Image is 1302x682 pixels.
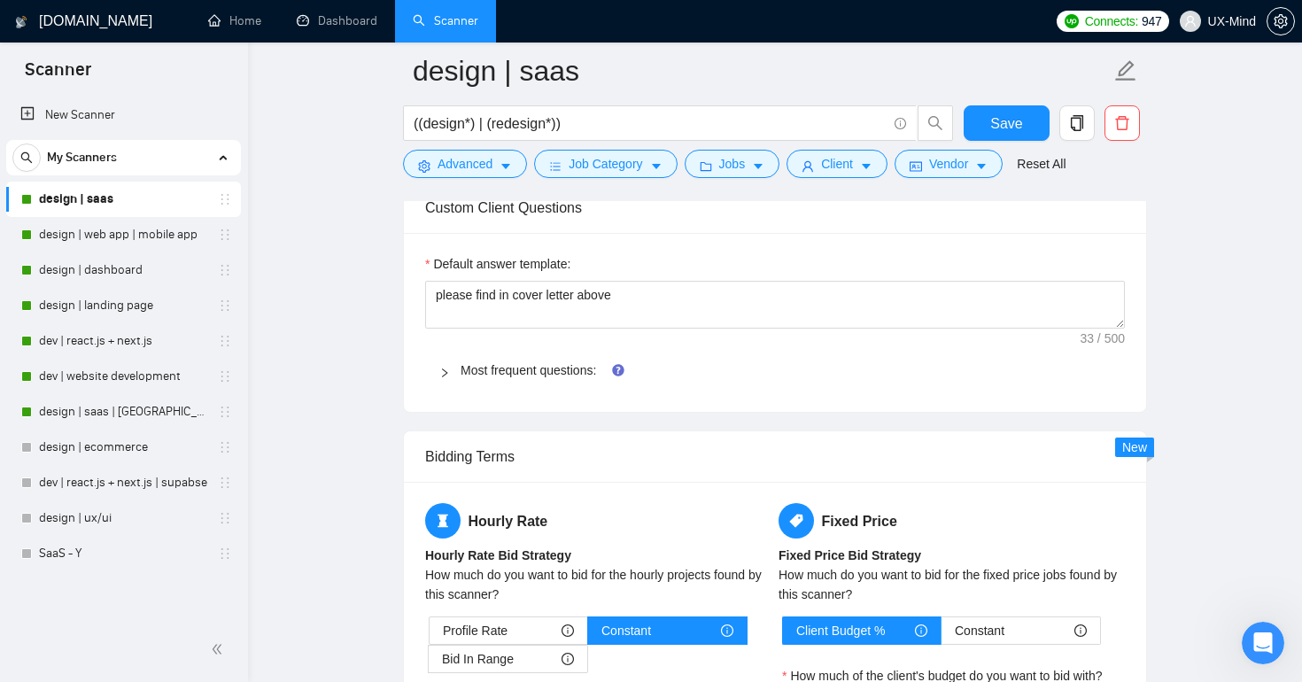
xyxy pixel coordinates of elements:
div: How much do you want to bid for the hourly projects found by this scanner? [425,565,771,604]
a: dev | website development [39,359,207,394]
button: Save [964,105,1050,141]
span: Job Category [569,154,642,174]
span: holder [218,369,232,384]
span: info-circle [562,624,574,637]
li: New Scanner [6,97,241,133]
a: dev | react.js + next.js [39,323,207,359]
img: upwork-logo.png [1065,14,1079,28]
span: Advanced [438,154,492,174]
span: Scanner [11,57,105,94]
span: search [918,115,952,131]
a: dev | react.js + next.js | supabse [39,465,207,500]
button: search [918,105,953,141]
span: bars [549,159,562,173]
span: tag [779,503,814,539]
span: user [1184,15,1197,27]
textarea: Default answer template: [425,281,1125,329]
span: holder [218,511,232,525]
a: searchScanner [413,13,478,28]
span: setting [1267,14,1294,28]
span: Vendor [929,154,968,174]
span: holder [218,334,232,348]
input: Scanner name... [413,49,1111,93]
span: info-circle [721,624,733,637]
button: settingAdvancedcaret-down [403,150,527,178]
span: search [13,151,40,164]
span: holder [218,298,232,313]
span: Client [821,154,853,174]
span: caret-down [860,159,872,173]
a: setting [1267,14,1295,28]
span: holder [218,192,232,206]
span: holder [218,228,232,242]
span: holder [218,263,232,277]
span: info-circle [915,624,927,637]
span: copy [1060,115,1094,131]
span: info-circle [562,653,574,665]
span: info-circle [1074,624,1087,637]
a: New Scanner [20,97,227,133]
button: setting [1267,7,1295,35]
a: design | web app | mobile app [39,217,207,252]
div: Custom Client Questions [425,182,1125,233]
a: SaaS - Y [39,536,207,571]
a: homeHome [208,13,261,28]
input: Search Freelance Jobs... [414,112,887,135]
span: caret-down [500,159,512,173]
button: copy [1059,105,1095,141]
img: logo [15,8,27,36]
span: Constant [955,617,1004,644]
a: design | ecommerce [39,430,207,465]
span: caret-down [752,159,764,173]
span: info-circle [895,118,906,129]
button: userClientcaret-down [787,150,887,178]
span: holder [218,405,232,419]
a: design | ux/ui [39,500,207,536]
li: My Scanners [6,140,241,571]
div: How much do you want to bid for the fixed price jobs found by this scanner? [779,565,1125,604]
button: search [12,143,41,172]
span: folder [700,159,712,173]
span: hourglass [425,503,461,539]
h5: Fixed Price [779,503,1125,539]
div: Most frequent questions: [425,350,1125,391]
span: caret-down [975,159,988,173]
span: Client Budget % [796,617,885,644]
span: holder [218,476,232,490]
b: Fixed Price Bid Strategy [779,548,921,562]
span: Constant [601,617,651,644]
span: setting [418,159,430,173]
span: Connects: [1085,12,1138,31]
button: delete [1104,105,1140,141]
span: idcard [910,159,922,173]
span: holder [218,546,232,561]
button: folderJobscaret-down [685,150,780,178]
div: Tooltip anchor [610,362,626,378]
button: barsJob Categorycaret-down [534,150,677,178]
span: Jobs [719,154,746,174]
a: design | saas | [GEOGRAPHIC_DATA] [39,394,207,430]
div: Bidding Terms [425,431,1125,482]
span: delete [1105,115,1139,131]
span: user [802,159,814,173]
a: Most frequent questions: [461,363,596,377]
span: Profile Rate [443,617,508,644]
iframe: Intercom live chat [1242,622,1284,664]
a: design | dashboard [39,252,207,288]
span: New [1122,440,1147,454]
span: holder [218,440,232,454]
label: Default answer template: [425,254,570,274]
span: right [439,368,450,378]
a: dashboardDashboard [297,13,377,28]
span: Bid In Range [442,646,514,672]
button: idcardVendorcaret-down [895,150,1003,178]
span: 947 [1142,12,1161,31]
span: edit [1114,59,1137,82]
h5: Hourly Rate [425,503,771,539]
a: design | saas [39,182,207,217]
span: caret-down [650,159,663,173]
span: double-left [211,640,229,658]
span: My Scanners [47,140,117,175]
a: design | landing page [39,288,207,323]
b: Hourly Rate Bid Strategy [425,548,571,562]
